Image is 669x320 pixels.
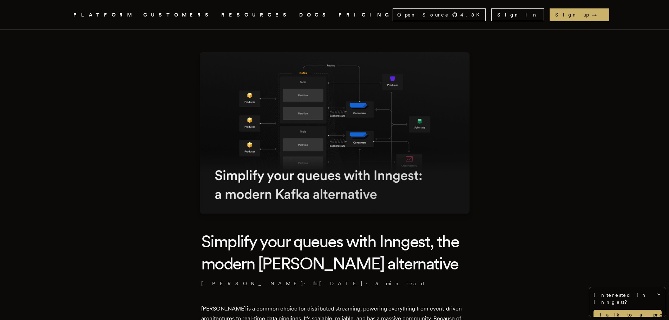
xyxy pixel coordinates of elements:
span: 5 min read [375,280,425,287]
a: Talk to a product expert [593,310,662,320]
span: Interested in Inngest? [593,292,662,306]
span: Open Source [397,11,449,18]
button: PLATFORM [73,11,135,19]
p: [PERSON_NAME] · · [201,280,468,287]
span: → [592,11,604,18]
span: [DATE] [313,280,363,287]
a: DOCS [299,11,330,19]
img: Featured image for Simplify your queues with Inngest, the modern Kafka alternative blog post [200,52,470,214]
span: 4.8 K [460,11,484,18]
h1: Simplify your queues with Inngest, the modern [PERSON_NAME] alternative [201,230,468,274]
a: Sign In [491,8,544,21]
a: Sign up [550,8,609,21]
a: PRICING [339,11,393,19]
a: CUSTOMERS [143,11,213,19]
button: RESOURCES [221,11,291,19]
